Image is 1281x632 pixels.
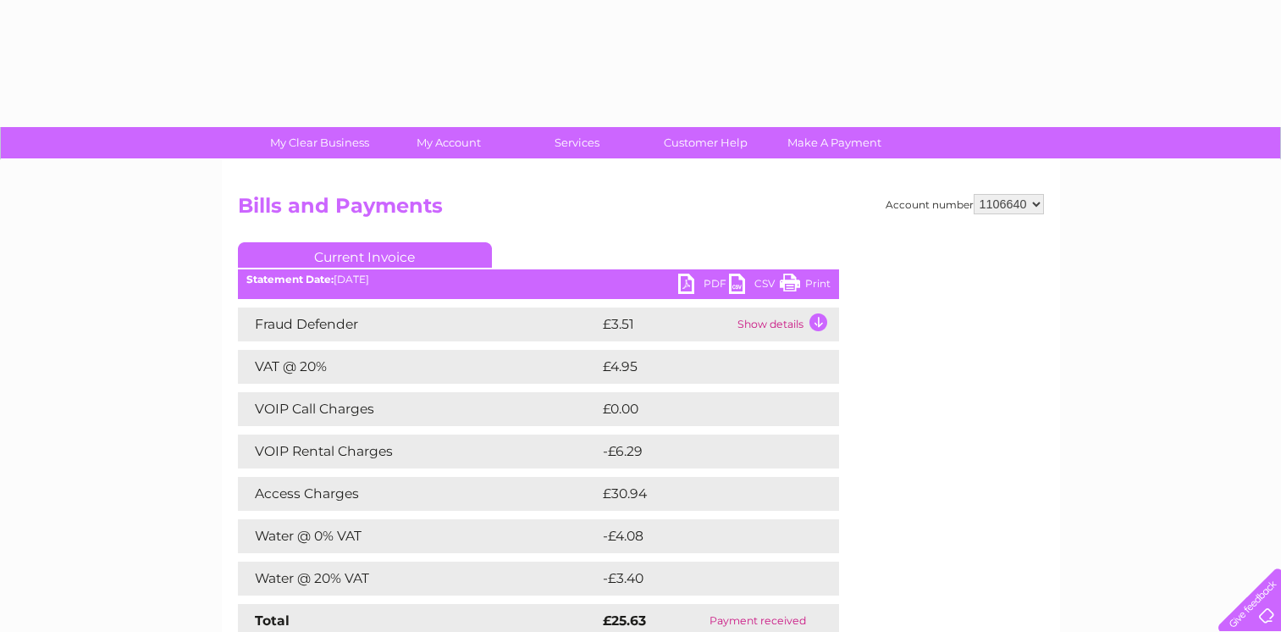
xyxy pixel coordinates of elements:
td: VOIP Call Charges [238,392,599,426]
td: Water @ 20% VAT [238,562,599,596]
div: [DATE] [238,274,839,286]
a: CSV [729,274,780,298]
div: Account number [886,194,1044,214]
a: My Account [378,127,518,158]
td: Show details [733,308,839,341]
td: £30.94 [599,477,806,511]
a: Services [507,127,647,158]
strong: Total [255,613,290,629]
a: PDF [678,274,729,298]
td: Access Charges [238,477,599,511]
td: VOIP Rental Charges [238,435,599,468]
td: Water @ 0% VAT [238,519,599,553]
a: Print [780,274,831,298]
b: Statement Date: [246,273,334,286]
a: Current Invoice [238,242,492,268]
td: -£6.29 [599,435,803,468]
h2: Bills and Payments [238,194,1044,226]
td: Fraud Defender [238,308,599,341]
td: £4.95 [599,350,799,384]
td: £3.51 [599,308,733,341]
td: -£3.40 [599,562,803,596]
td: -£4.08 [599,519,803,553]
td: VAT @ 20% [238,350,599,384]
strong: £25.63 [603,613,646,629]
a: My Clear Business [250,127,389,158]
a: Make A Payment [765,127,904,158]
a: Customer Help [636,127,776,158]
td: £0.00 [599,392,800,426]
